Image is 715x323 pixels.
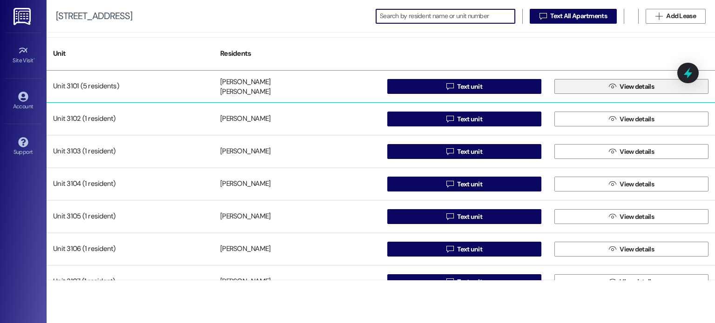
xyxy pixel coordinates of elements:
i:  [655,13,662,20]
button: View details [554,112,708,126]
i:  [446,245,453,253]
button: View details [554,79,708,94]
span: View details [620,114,654,124]
span: View details [620,147,654,157]
span: Text unit [457,82,482,92]
i:  [609,83,616,90]
div: [PERSON_NAME] [220,244,270,254]
i:  [540,13,546,20]
i:  [446,278,453,285]
a: Support [5,134,42,159]
button: Text unit [387,144,541,159]
div: [PERSON_NAME] [220,87,270,97]
button: View details [554,209,708,224]
i:  [446,83,453,90]
div: Unit 3103 (1 resident) [47,142,214,161]
span: Add Lease [666,11,696,21]
div: Unit 3107 (1 resident) [47,272,214,291]
i:  [609,180,616,188]
div: [PERSON_NAME] [220,147,270,157]
img: ResiDesk Logo [13,8,33,25]
div: Unit 3105 (1 resident) [47,207,214,226]
div: Unit 3106 (1 resident) [47,240,214,258]
span: Text unit [457,277,482,287]
button: Text unit [387,209,541,224]
button: Text unit [387,274,541,289]
div: Unit [47,42,214,65]
span: Text All Apartments [550,11,607,21]
i:  [446,213,453,220]
button: Text unit [387,79,541,94]
div: Unit 3102 (1 resident) [47,110,214,128]
span: View details [620,179,654,189]
input: Search by resident name or unit number [380,10,515,23]
i:  [609,115,616,123]
button: View details [554,242,708,257]
button: View details [554,274,708,289]
a: Account [5,89,42,114]
button: View details [554,144,708,159]
button: View details [554,177,708,191]
span: View details [620,277,654,287]
span: View details [620,82,654,92]
span: Text unit [457,212,482,222]
i:  [446,148,453,155]
button: Text All Apartments [530,9,617,24]
i:  [446,115,453,123]
div: Residents [214,42,381,65]
div: [PERSON_NAME] [220,179,270,189]
div: [PERSON_NAME] [220,77,270,87]
i:  [609,148,616,155]
div: Unit 3104 (1 resident) [47,175,214,193]
span: View details [620,212,654,222]
a: Site Visit • [5,43,42,68]
i:  [446,180,453,188]
div: [STREET_ADDRESS] [56,11,132,21]
span: Text unit [457,147,482,157]
span: Text unit [457,114,482,124]
div: [PERSON_NAME] [220,277,270,287]
button: Text unit [387,112,541,126]
span: Text unit [457,244,482,254]
span: Text unit [457,179,482,189]
div: [PERSON_NAME] [220,212,270,222]
i:  [609,213,616,220]
i:  [609,245,616,253]
div: [PERSON_NAME] [220,114,270,124]
div: Unit 3101 (5 residents) [47,77,214,96]
button: Text unit [387,177,541,191]
button: Text unit [387,242,541,257]
i:  [609,278,616,285]
button: Add Lease [646,9,706,24]
span: • [34,56,35,62]
span: View details [620,244,654,254]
